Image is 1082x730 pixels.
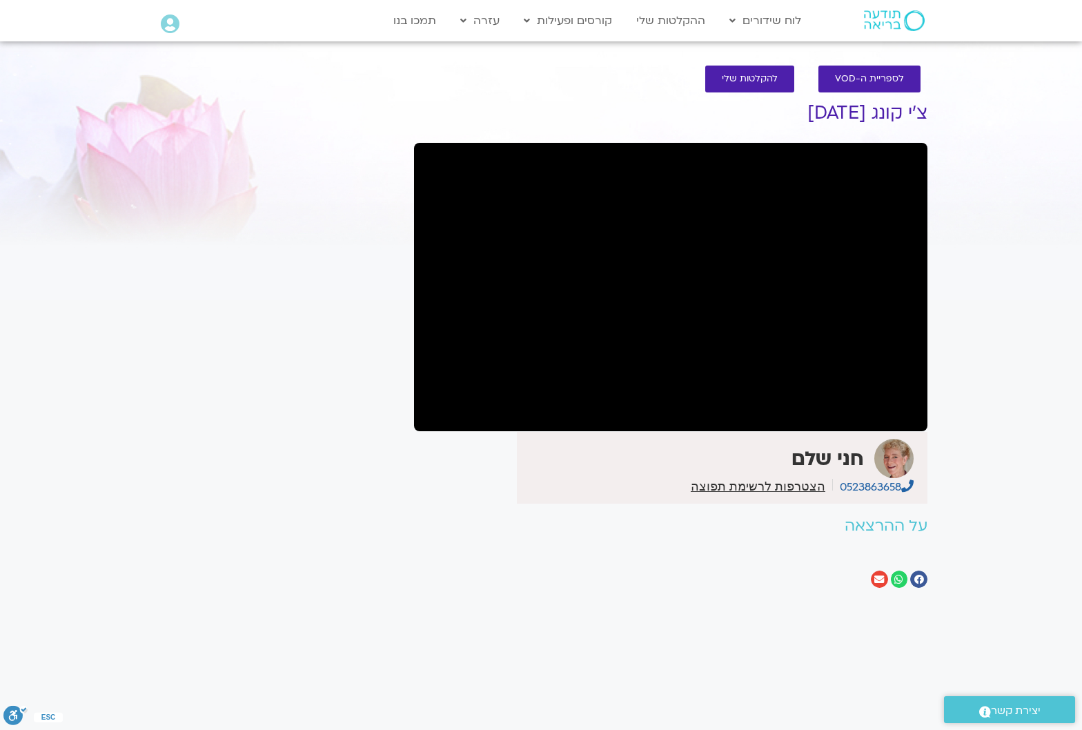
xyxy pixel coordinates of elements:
a: 0523863658 [840,480,914,495]
div: שיתוף ב email [871,571,888,588]
div: שיתוף ב facebook [910,571,927,588]
a: ההקלטות שלי [629,8,712,34]
img: תודעה בריאה [864,10,925,31]
a: הצטרפות לרשימת תפוצה [691,480,825,493]
a: לוח שידורים [722,8,808,34]
a: יצירת קשר [944,696,1075,723]
a: תמכו בנו [386,8,443,34]
strong: חני שלם [791,446,864,472]
span: להקלטות שלי [722,74,778,84]
span: יצירת קשר [991,702,1041,720]
a: להקלטות שלי [705,66,794,92]
iframe: צ'י קונג עם חני שלם - 7.9.25 [414,143,927,431]
div: שיתוף ב whatsapp [891,571,908,588]
a: קורסים ופעילות [517,8,619,34]
a: עזרה [453,8,506,34]
h2: על ההרצאה [414,517,927,535]
span: לספריית ה-VOD [835,74,904,84]
a: לספריית ה-VOD [818,66,921,92]
h1: צ’י קונג [DATE] [414,103,927,124]
img: חני שלם [874,439,914,478]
